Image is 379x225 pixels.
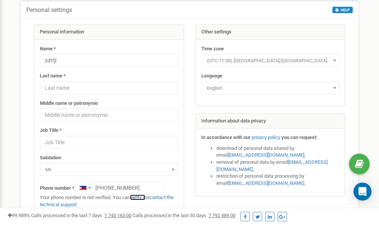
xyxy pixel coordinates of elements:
[332,7,353,13] button: HELP
[204,83,337,94] span: English
[40,185,74,192] label: Phone number *
[201,72,222,80] label: Language
[40,54,178,67] input: Name
[196,114,345,129] div: Information about data privacy
[40,195,174,207] a: contact the technical support
[201,54,340,67] span: (UTC-11:00) Pacific/Midway
[26,7,72,14] h5: Personal settings
[196,25,345,40] div: Other settings
[75,181,165,194] input: +1-800-555-55-55
[40,163,178,176] span: Mr.
[201,134,251,140] strong: In accordance with our
[40,100,98,107] label: Middle name or patronymic
[40,127,62,134] label: Job Title *
[204,56,337,66] span: (UTC-11:00) Pacific/Midway
[34,25,184,40] div: Personal information
[252,134,280,140] a: privacy policy
[228,152,304,158] a: [EMAIL_ADDRESS][DOMAIN_NAME]
[228,180,304,186] a: [EMAIL_ADDRESS][DOMAIN_NAME]
[40,136,178,149] input: Job Title
[40,154,61,162] label: Salutation
[216,159,340,173] li: removal of personal data by email ,
[216,159,328,172] a: [EMAIL_ADDRESS][DOMAIN_NAME]
[133,213,236,218] span: Calls processed in the last 30 days :
[353,183,371,201] div: Open Intercom Messenger
[40,109,178,121] input: Middle name or patronymic
[216,173,340,187] li: restriction of personal data processing by email .
[208,213,236,218] u: 7 792 489,00
[31,213,131,218] span: Calls processed in the last 7 days :
[76,182,93,194] div: Telephone country code
[8,213,30,218] span: 99,989%
[42,165,175,175] span: Mr.
[201,45,224,53] label: Time zone
[216,145,340,159] li: download of personal data shared by email ,
[40,72,66,80] label: Last name *
[201,82,340,94] span: English
[40,82,178,94] input: Last name
[130,195,145,200] a: verify it
[281,134,317,140] strong: you can request:
[104,213,131,218] u: 1 743 163,00
[40,194,178,208] p: Your phone number is not verified. You can or
[40,45,56,53] label: Name *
